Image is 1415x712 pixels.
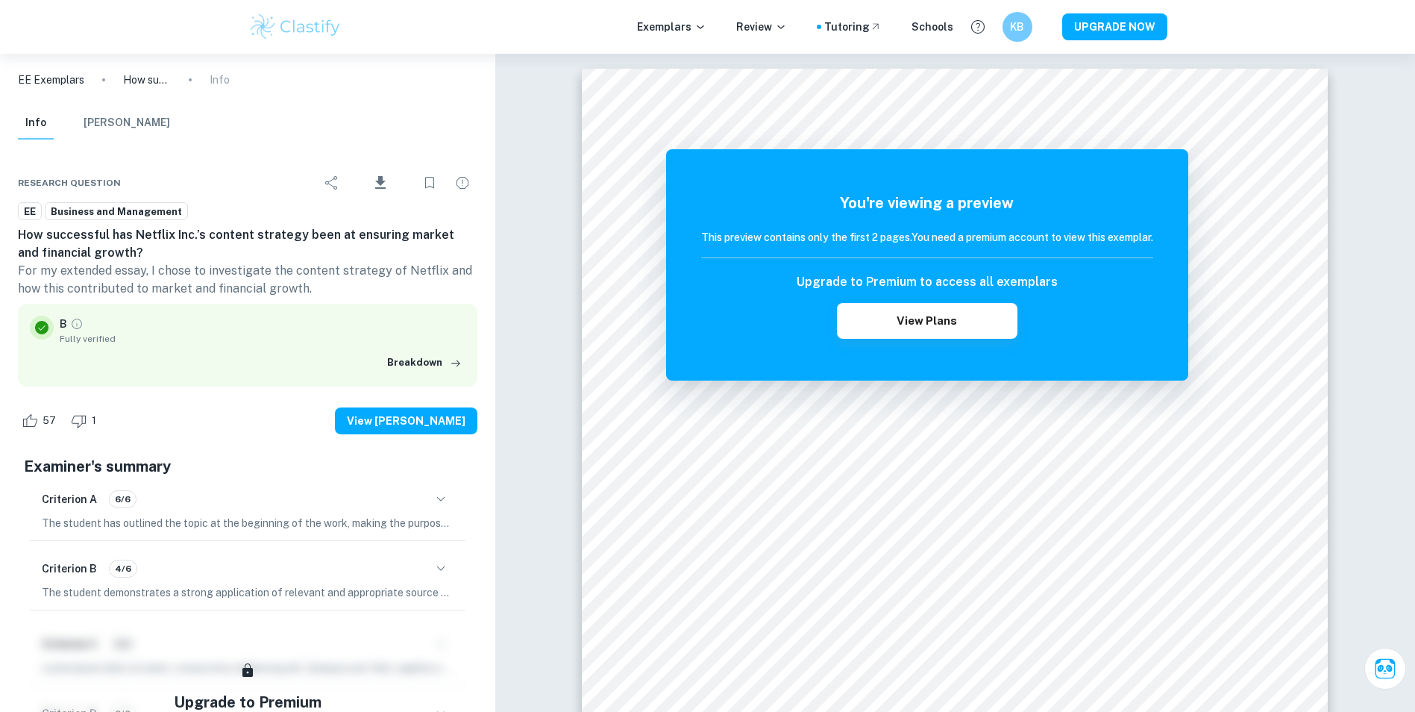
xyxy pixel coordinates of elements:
h6: Criterion A [42,491,97,508]
span: 1 [84,413,104,428]
div: Like [18,409,64,433]
button: KB [1003,12,1032,42]
a: Business and Management [45,202,188,221]
button: Info [18,107,54,140]
p: The student has outlined the topic at the beginning of the work, making the purpose of the resear... [42,515,454,531]
p: How successful has Netflix Inc.’s content strategy been at ensuring market and financial growth? [123,72,171,88]
h5: You're viewing a preview [701,192,1153,214]
span: 6/6 [110,493,136,506]
span: Business and Management [46,204,187,219]
h6: KB [1008,19,1026,35]
div: Bookmark [415,168,445,198]
h6: This preview contains only the first 2 pages. You need a premium account to view this exemplar. [701,229,1153,246]
span: 4/6 [110,562,137,575]
h6: Upgrade to Premium to access all exemplars [797,273,1058,291]
p: Exemplars [637,19,706,35]
p: Info [210,72,230,88]
a: Tutoring [824,19,882,35]
h6: How successful has Netflix Inc.’s content strategy been at ensuring market and financial growth? [18,226,477,262]
button: Ask Clai [1364,648,1406,690]
a: EE Exemplars [18,72,84,88]
span: Research question [18,176,121,190]
p: B [60,316,67,332]
button: Breakdown [383,352,465,374]
div: Download [350,163,412,202]
div: Dislike [67,409,104,433]
span: 57 [34,413,64,428]
a: EE [18,202,42,221]
button: [PERSON_NAME] [84,107,170,140]
div: Share [317,168,347,198]
p: For my extended essay, I chose to investigate the content strategy of Netflix and how this contri... [18,262,477,298]
div: Report issue [448,168,477,198]
p: The student demonstrates a strong application of relevant and appropriate source material to the ... [42,584,454,601]
a: Schools [912,19,953,35]
button: UPGRADE NOW [1062,13,1167,40]
span: Fully verified [60,332,465,346]
button: View Plans [837,303,1017,339]
h6: Criterion B [42,560,97,577]
a: Grade fully verified [70,317,84,331]
h5: Examiner's summary [24,455,471,478]
span: EE [19,204,41,219]
button: Help and Feedback [965,14,991,40]
button: View [PERSON_NAME] [335,407,477,434]
img: Clastify logo [248,12,343,42]
p: Review [736,19,787,35]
